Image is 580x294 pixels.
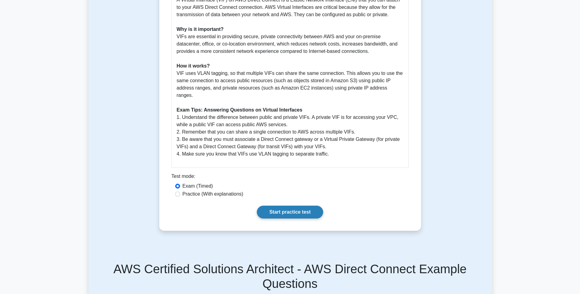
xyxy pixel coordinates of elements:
b: Exam Tips: Answering Questions on Virtual Interfaces [177,107,302,112]
div: Test mode: [172,173,409,182]
label: Exam (Timed) [183,182,213,190]
label: Practice (With explanations) [183,190,243,198]
h5: AWS Certified Solutions Architect - AWS Direct Connect Example Questions [96,262,485,291]
a: Start practice test [257,206,323,219]
b: Why is it important? [177,27,224,32]
b: How it works? [177,63,210,68]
